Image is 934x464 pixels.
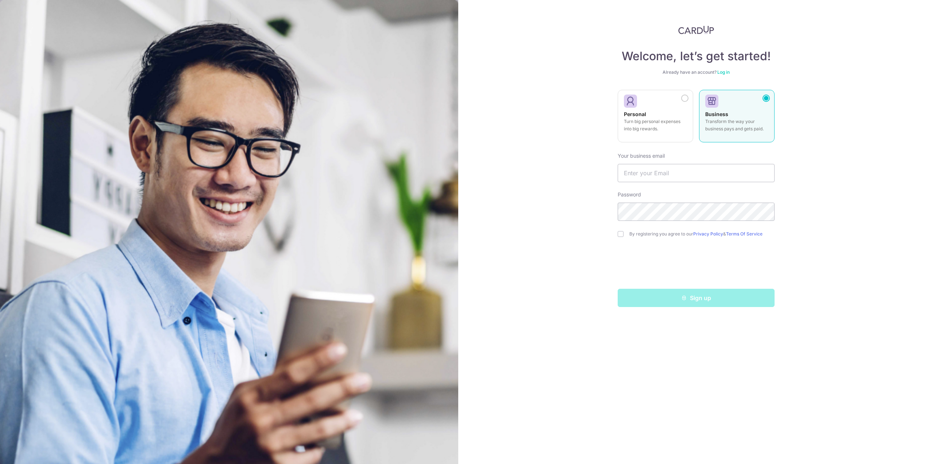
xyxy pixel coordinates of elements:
[705,111,728,117] strong: Business
[624,118,687,133] p: Turn big personal expenses into big rewards.
[624,111,646,117] strong: Personal
[705,118,768,133] p: Transform the way your business pays and gets paid.
[641,252,752,280] iframe: reCAPTCHA
[678,26,714,34] img: CardUp Logo
[618,69,775,75] div: Already have an account?
[699,90,775,147] a: Business Transform the way your business pays and gets paid.
[693,231,723,237] a: Privacy Policy
[629,231,775,237] label: By registering you agree to our &
[618,152,665,160] label: Your business email
[618,164,775,182] input: Enter your Email
[717,69,730,75] a: Log in
[618,49,775,64] h4: Welcome, let’s get started!
[618,90,693,147] a: Personal Turn big personal expenses into big rewards.
[618,191,641,198] label: Password
[726,231,763,237] a: Terms Of Service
